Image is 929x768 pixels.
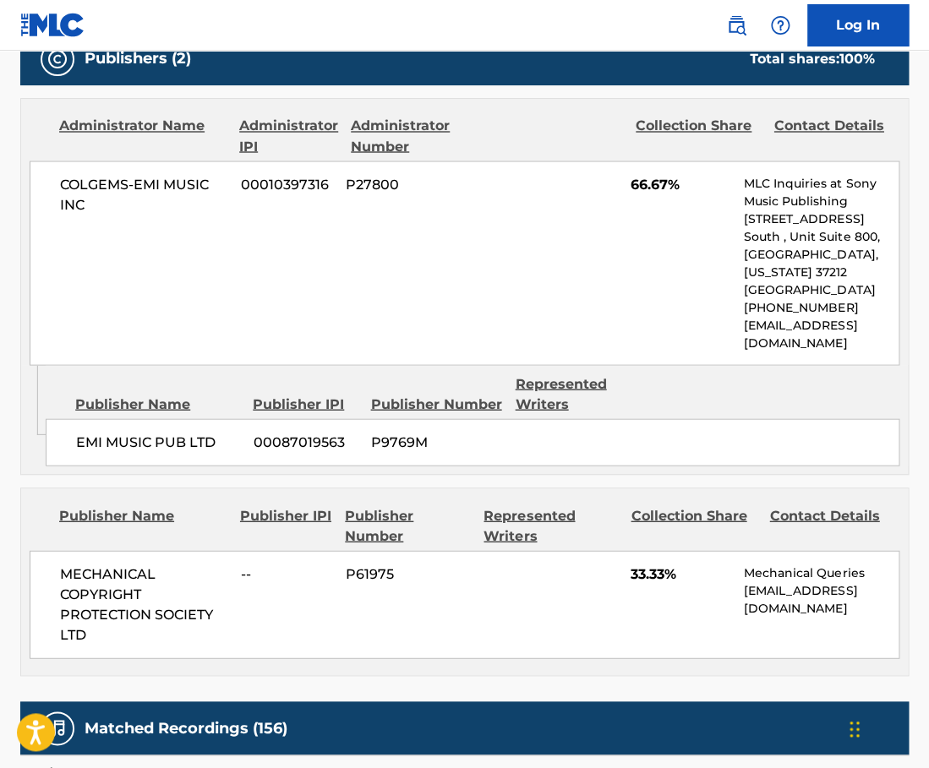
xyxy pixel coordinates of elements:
[744,245,899,281] p: [GEOGRAPHIC_DATA], [US_STATE] 37212
[47,49,68,69] img: Publishers
[631,174,731,194] span: 66.67%
[763,8,797,42] div: Help
[75,394,240,414] div: Publisher Name
[773,116,899,156] div: Contact Details
[60,564,227,645] span: MECHANICAL COPYRIGHT PROTECTION SOCIETY LTD
[47,718,68,738] img: Matched Recordings
[744,210,899,245] p: [STREET_ADDRESS] South , Unit Suite 800,
[515,373,647,414] div: Represented Writers
[631,505,757,546] div: Collection Share
[240,564,332,584] span: --
[770,15,790,35] img: help
[59,505,227,546] div: Publisher Name
[346,174,472,194] span: P27800
[726,15,746,35] img: search
[807,4,909,46] a: Log In
[60,174,227,215] span: COLGEMS-EMI MUSIC INC
[240,505,332,546] div: Publisher IPI
[744,316,899,351] p: [EMAIL_ADDRESS][DOMAIN_NAME]
[253,394,358,414] div: Publisher IPI
[744,581,899,617] p: [EMAIL_ADDRESS][DOMAIN_NAME]
[370,394,502,414] div: Publisher Number
[844,687,929,768] iframe: Chat Widget
[744,298,899,316] p: [PHONE_NUMBER]
[631,564,731,584] span: 33.33%
[719,8,753,42] a: Public Search
[744,564,899,581] p: Mechanical Queries
[76,432,241,452] span: EMI MUSIC PUB LTD
[254,432,358,452] span: 00087019563
[484,505,618,546] div: Represented Writers
[85,49,191,68] h5: Publishers (2)
[240,174,332,194] span: 00010397316
[351,116,477,156] div: Administrator Number
[744,281,899,298] p: [GEOGRAPHIC_DATA]
[345,505,471,546] div: Publisher Number
[239,116,338,156] div: Administrator IPI
[85,718,287,738] h5: Matched Recordings (156)
[744,174,899,210] p: MLC Inquiries at Sony Music Publishing
[750,49,875,69] div: Total shares:
[20,13,85,37] img: MLC Logo
[346,564,472,584] span: P61975
[636,116,762,156] div: Collection Share
[59,116,227,156] div: Administrator Name
[371,432,503,452] span: P9769M
[850,704,860,754] div: Drag
[769,505,895,546] div: Contact Details
[839,51,875,67] span: 100 %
